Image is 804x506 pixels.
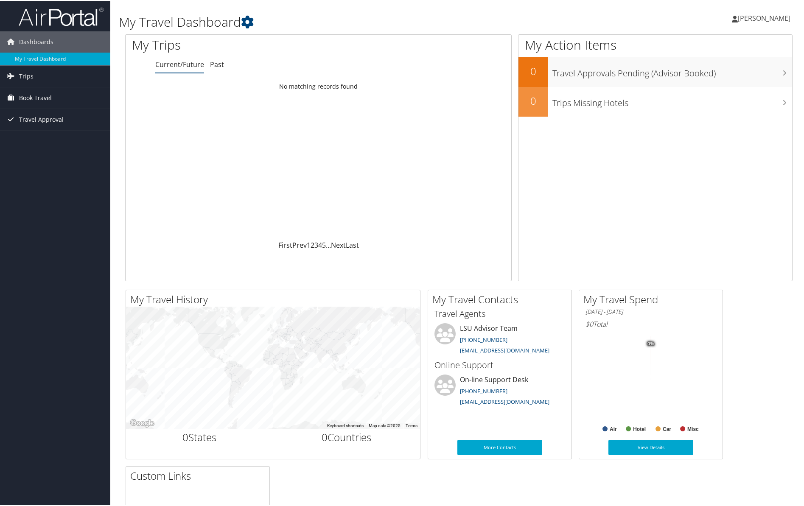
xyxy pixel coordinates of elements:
a: 1 [307,239,311,249]
a: View Details [608,439,693,454]
a: Open this area in Google Maps (opens a new window) [128,417,156,428]
text: Car [663,425,671,431]
span: Trips [19,64,34,86]
span: … [326,239,331,249]
li: LSU Advisor Team [430,322,569,357]
h1: My Travel Dashboard [119,12,572,30]
h1: My Trips [132,35,344,53]
h6: [DATE] - [DATE] [585,307,716,315]
a: 5 [322,239,326,249]
a: Current/Future [155,59,204,68]
h2: My Travel Contacts [432,291,571,305]
span: 0 [322,429,328,443]
a: 0Travel Approvals Pending (Advisor Booked) [518,56,792,86]
a: [EMAIL_ADDRESS][DOMAIN_NAME] [460,345,549,353]
a: 2 [311,239,314,249]
img: Google [128,417,156,428]
a: [PERSON_NAME] [732,4,799,30]
td: No matching records found [126,78,511,93]
h3: Trips Missing Hotels [552,92,792,108]
span: Dashboards [19,30,53,51]
span: 0 [182,429,188,443]
text: Hotel [633,425,646,431]
text: Air [610,425,617,431]
a: Terms (opens in new tab) [406,422,417,427]
a: Past [210,59,224,68]
h2: States [132,429,267,443]
span: Map data ©2025 [369,422,401,427]
span: [PERSON_NAME] [738,12,790,22]
a: First [278,239,292,249]
a: 3 [314,239,318,249]
a: Next [331,239,346,249]
h2: My Travel History [130,291,420,305]
button: Keyboard shortcuts [327,422,364,428]
text: Misc [687,425,699,431]
img: airportal-logo.png [19,6,104,25]
h2: My Travel Spend [583,291,723,305]
a: Last [346,239,359,249]
li: On-line Support Desk [430,373,569,408]
h3: Travel Approvals Pending (Advisor Booked) [552,62,792,78]
a: 4 [318,239,322,249]
span: Book Travel [19,86,52,107]
h3: Online Support [434,358,565,370]
h2: 0 [518,92,548,107]
h2: 0 [518,63,548,77]
span: $0 [585,318,593,327]
a: [PHONE_NUMBER] [460,335,507,342]
a: [EMAIL_ADDRESS][DOMAIN_NAME] [460,397,549,404]
a: 0Trips Missing Hotels [518,86,792,115]
a: [PHONE_NUMBER] [460,386,507,394]
span: Travel Approval [19,108,64,129]
tspan: 0% [647,340,654,345]
a: More Contacts [457,439,542,454]
h2: Countries [280,429,414,443]
h1: My Action Items [518,35,792,53]
h6: Total [585,318,716,327]
h2: Custom Links [130,467,269,482]
a: Prev [292,239,307,249]
h3: Travel Agents [434,307,565,319]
